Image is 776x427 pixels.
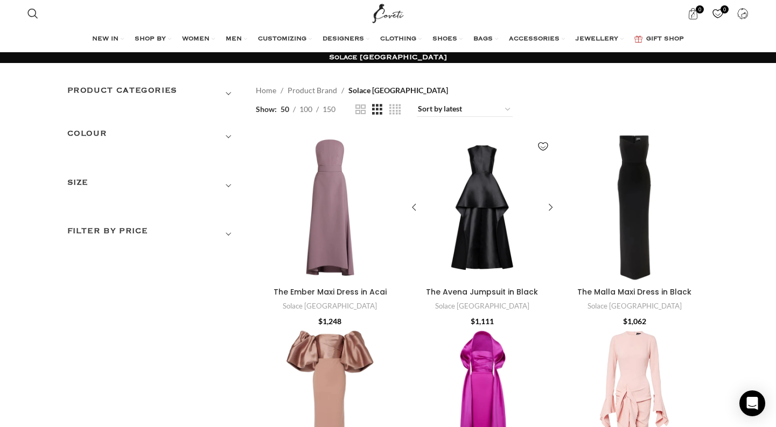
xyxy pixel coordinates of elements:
[258,29,312,50] a: CUSTOMIZING
[182,29,215,50] a: WOMEN
[432,35,457,44] span: SHOES
[577,286,691,297] a: The Malla Maxi Dress in Black
[473,35,493,44] span: BAGS
[432,29,463,50] a: SHOES
[646,35,684,44] span: GIFT SHOP
[576,29,624,50] a: JEWELLERY
[323,35,364,44] span: DESIGNERS
[67,128,240,146] h3: COLOUR
[22,29,754,50] div: Main navigation
[67,225,240,243] h3: Filter by price
[426,286,538,297] a: The Avena Jumpsuit in Black
[135,29,171,50] a: SHOP BY
[696,5,704,13] span: 0
[471,317,475,326] span: $
[682,3,704,24] a: 0
[258,35,306,44] span: CUSTOMIZING
[588,301,682,311] a: Solace [GEOGRAPHIC_DATA]
[721,5,729,13] span: 0
[274,286,387,297] a: The Ember Maxi Dress in Acai
[509,29,565,50] a: ACCESSORIES
[92,35,118,44] span: NEW IN
[471,317,494,326] bdi: 1,111
[408,133,557,282] a: The Avena Jumpsuit in Black
[634,36,642,43] img: GiftBag
[509,35,560,44] span: ACCESSORIES
[67,177,240,195] h3: SIZE
[370,8,406,17] a: Site logo
[576,35,618,44] span: JEWELLERY
[623,317,646,326] bdi: 1,062
[634,29,684,50] a: GIFT SHOP
[318,317,341,326] bdi: 1,248
[256,133,405,282] a: The Ember Maxi Dress in Acai
[318,317,323,326] span: $
[707,3,729,24] a: 0
[283,301,377,311] a: Solace [GEOGRAPHIC_DATA]
[623,317,627,326] span: $
[226,35,242,44] span: MEN
[323,29,369,50] a: DESIGNERS
[67,85,240,103] h3: Product categories
[560,133,709,282] a: The Malla Maxi Dress in Black
[739,390,765,416] div: Open Intercom Messenger
[226,29,247,50] a: MEN
[435,301,529,311] a: Solace [GEOGRAPHIC_DATA]
[182,35,209,44] span: WOMEN
[22,3,44,24] a: Search
[92,29,124,50] a: NEW IN
[473,29,498,50] a: BAGS
[707,3,729,24] div: My Wishlist
[135,35,166,44] span: SHOP BY
[380,35,416,44] span: CLOTHING
[380,29,422,50] a: CLOTHING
